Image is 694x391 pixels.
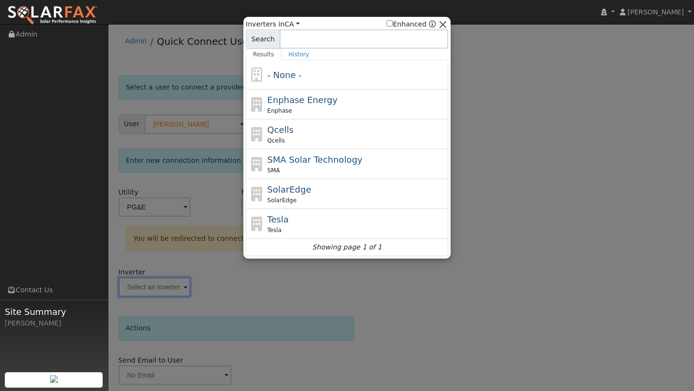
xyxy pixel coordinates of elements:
[7,5,98,26] img: SolarFax
[267,196,297,205] span: SolarEdge
[627,8,684,16] span: [PERSON_NAME]
[387,19,436,29] span: Show enhanced providers
[284,20,299,28] a: CA
[267,214,289,224] span: Tesla
[267,166,280,175] span: SMA
[267,155,362,165] span: SMA Solar Technology
[267,95,338,105] span: Enphase Energy
[5,318,103,328] div: [PERSON_NAME]
[267,136,285,145] span: Qcells
[50,375,58,383] img: retrieve
[312,242,382,252] i: Showing page 1 of 1
[246,29,280,49] span: Search
[267,106,292,115] span: Enphase
[246,49,281,60] a: Results
[429,20,436,28] a: Enhanced Providers
[5,305,103,318] span: Site Summary
[246,19,300,29] span: Inverters in
[267,125,294,135] span: Qcells
[387,20,393,26] input: Enhanced
[267,70,302,80] span: - None -
[267,226,282,235] span: Tesla
[267,184,311,195] span: SolarEdge
[387,19,427,29] label: Enhanced
[281,49,317,60] a: History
